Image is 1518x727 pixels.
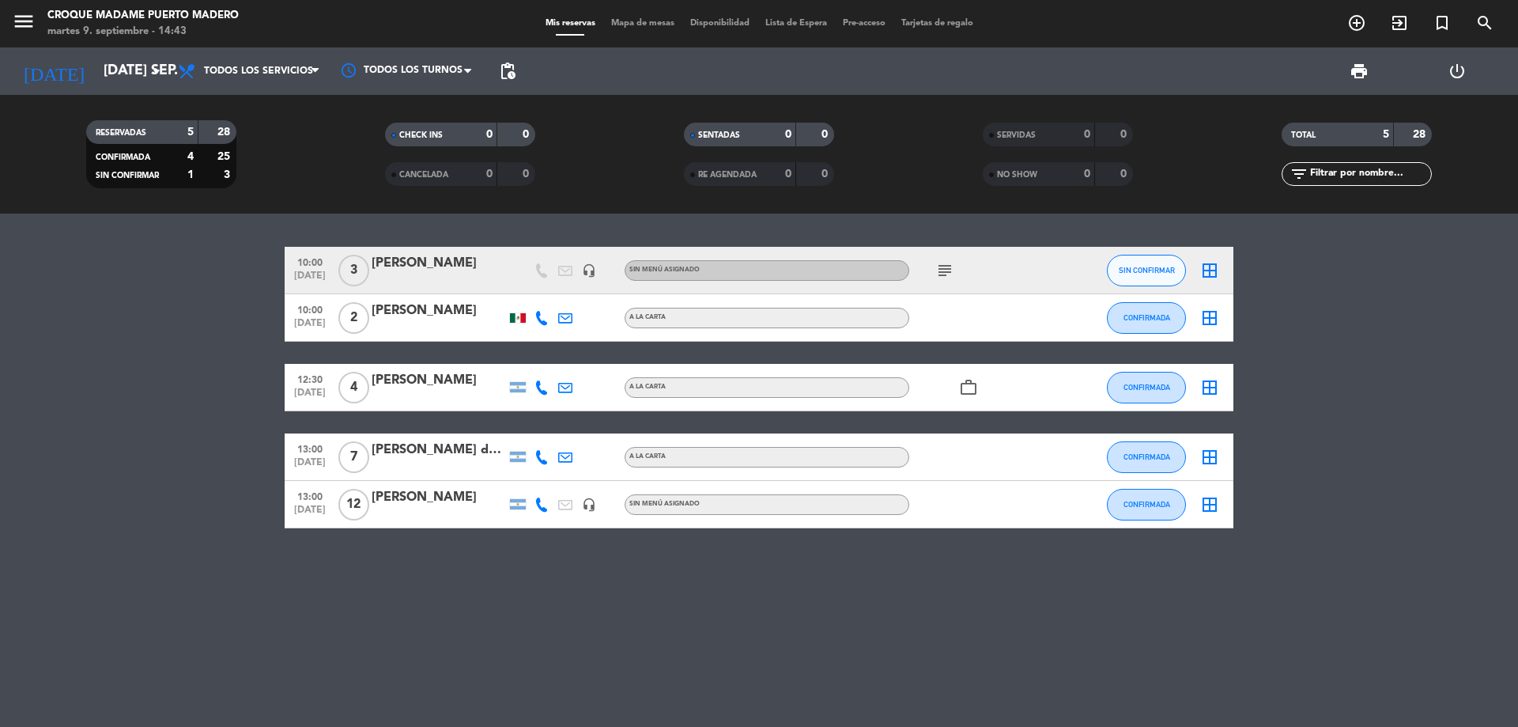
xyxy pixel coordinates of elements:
span: CONFIRMADA [96,153,150,161]
span: CONFIRMADA [1123,500,1170,509]
strong: 0 [1084,168,1090,180]
input: Filtrar por nombre... [1308,165,1431,183]
div: [PERSON_NAME] [372,370,506,391]
span: 13:00 [290,487,330,505]
span: A LA CARTA [629,453,666,460]
span: Mis reservas [538,19,603,28]
i: filter_list [1290,165,1308,184]
span: 4 [338,372,369,403]
span: 12 [338,489,369,521]
i: border_all [1200,495,1219,514]
span: Sin menú asignado [629,267,700,273]
strong: 0 [821,168,831,180]
div: Croque Madame Puerto Madero [47,8,239,24]
span: Lista de Espera [757,19,835,28]
strong: 28 [1413,129,1429,140]
div: martes 9. septiembre - 14:43 [47,24,239,40]
i: turned_in_not [1433,13,1452,32]
strong: 0 [1084,129,1090,140]
div: LOG OUT [1408,47,1506,95]
strong: 28 [217,127,233,138]
span: 3 [338,255,369,286]
i: border_all [1200,309,1219,328]
span: [DATE] [290,318,330,336]
i: border_all [1200,448,1219,467]
div: [PERSON_NAME] [372,253,506,274]
span: CONFIRMADA [1123,383,1170,392]
button: SIN CONFIRMAR [1107,255,1186,286]
span: NO SHOW [997,171,1037,179]
span: SIN CONFIRMAR [96,172,159,180]
span: A LA CARTA [629,314,666,320]
span: 10:00 [290,300,330,318]
span: SENTADAS [698,131,740,139]
span: CONFIRMADA [1123,313,1170,322]
div: [PERSON_NAME] de la [PERSON_NAME] [372,440,506,460]
strong: 0 [785,129,791,140]
div: [PERSON_NAME] [372,301,506,321]
span: RE AGENDADA [698,171,757,179]
span: CONFIRMADA [1123,452,1170,461]
span: [DATE] [290,457,330,475]
span: [DATE] [290,271,330,289]
i: add_circle_outline [1347,13,1366,32]
strong: 0 [523,129,532,140]
span: [DATE] [290,388,330,406]
i: headset_mic [582,498,596,512]
span: 10:00 [290,252,330,271]
button: CONFIRMADA [1107,441,1186,473]
span: Todos los servicios [204,66,313,77]
span: Disponibilidad [682,19,757,28]
button: menu [12,9,36,39]
strong: 5 [1383,129,1389,140]
span: 12:30 [290,369,330,388]
span: CHECK INS [399,131,443,139]
i: subject [935,261,954,280]
strong: 0 [523,168,532,180]
strong: 1 [187,169,194,180]
span: Pre-acceso [835,19,893,28]
strong: 0 [486,129,493,140]
i: search [1475,13,1494,32]
span: TOTAL [1291,131,1316,139]
i: arrow_drop_down [147,62,166,81]
button: CONFIRMADA [1107,302,1186,334]
i: border_all [1200,378,1219,397]
span: 2 [338,302,369,334]
i: border_all [1200,261,1219,280]
div: [PERSON_NAME] [372,487,506,508]
strong: 4 [187,151,194,162]
span: CANCELADA [399,171,448,179]
i: work_outline [959,378,978,397]
strong: 0 [1120,129,1130,140]
i: [DATE] [12,54,96,89]
span: SERVIDAS [997,131,1036,139]
strong: 5 [187,127,194,138]
span: SIN CONFIRMAR [1119,266,1175,275]
strong: 0 [785,168,791,180]
span: Mapa de mesas [603,19,682,28]
strong: 0 [821,129,831,140]
span: print [1350,62,1369,81]
button: CONFIRMADA [1107,489,1186,521]
span: A LA CARTA [629,384,666,390]
span: 13:00 [290,439,330,457]
span: 7 [338,441,369,473]
span: [DATE] [290,505,330,523]
span: RESERVADAS [96,129,146,137]
span: pending_actions [498,62,517,81]
span: Tarjetas de regalo [893,19,981,28]
span: Sin menú asignado [629,501,700,507]
i: exit_to_app [1390,13,1409,32]
strong: 25 [217,151,233,162]
strong: 3 [224,169,233,180]
strong: 0 [486,168,493,180]
i: headset_mic [582,263,596,278]
i: menu [12,9,36,33]
strong: 0 [1120,168,1130,180]
i: power_settings_new [1448,62,1467,81]
button: CONFIRMADA [1107,372,1186,403]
